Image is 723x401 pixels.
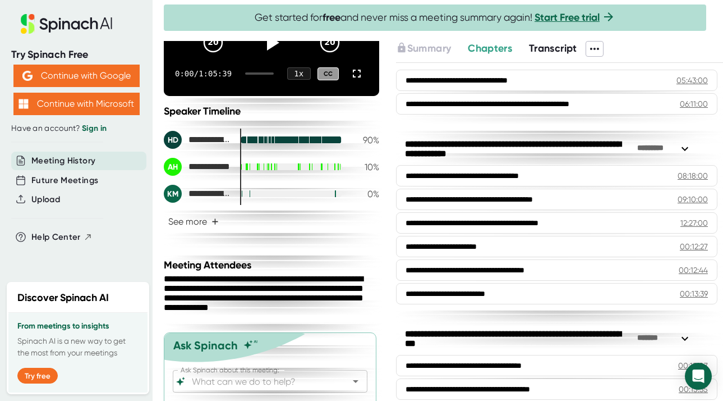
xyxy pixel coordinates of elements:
span: + [211,217,219,226]
div: 08:18:00 [678,170,708,181]
div: Hodgman, Danielle [164,131,231,149]
div: 00:12:44 [679,265,708,276]
button: Transcript [529,41,577,56]
div: CC [317,67,339,80]
span: Chapters [468,42,512,54]
button: Chapters [468,41,512,56]
div: Meeting Attendees [164,259,382,271]
div: 0 % [351,189,379,199]
div: Try Spinach Free [11,48,141,61]
img: Aehbyd4JwY73AAAAAElFTkSuQmCC [22,71,33,81]
div: Speaker Timeline [164,105,379,117]
button: Summary [396,41,451,56]
b: free [323,11,340,24]
div: Abbey Howard [164,158,231,176]
div: 90 % [351,135,379,145]
button: Future Meetings [31,174,98,187]
div: 06:11:00 [680,98,708,110]
div: 1 x [287,67,311,80]
div: 00:12:27 [680,241,708,252]
button: Continue with Microsoft [13,93,140,115]
a: Start Free trial [535,11,600,24]
div: Have an account? [11,124,141,134]
button: Open [348,373,363,389]
button: Meeting History [31,154,95,167]
div: 00:15:07 [678,360,708,371]
div: Ask Spinach [173,339,238,352]
div: 00:15:35 [679,384,708,395]
div: HD [164,131,182,149]
div: Upgrade to access [396,41,468,57]
button: Continue with Google [13,65,140,87]
div: 05:43:00 [676,75,708,86]
span: Get started for and never miss a meeting summary again! [255,11,615,24]
div: 00:13:39 [680,288,708,299]
div: 12:27:00 [680,217,708,229]
div: 09:10:00 [678,194,708,205]
a: Sign in [82,124,107,133]
div: 0:00 / 1:05:39 [175,69,232,78]
div: Open Intercom Messenger [685,363,712,390]
button: Help Center [31,231,93,244]
input: What can we do to help? [190,373,331,389]
span: Transcript [529,42,577,54]
span: Help Center [31,231,81,244]
div: 10 % [351,162,379,172]
div: AH [164,158,182,176]
button: Try free [17,368,58,384]
button: See more+ [164,212,223,231]
p: Spinach AI is a new way to get the most from your meetings [17,335,139,359]
h3: From meetings to insights [17,322,139,331]
button: Upload [31,193,60,206]
h2: Discover Spinach AI [17,290,109,306]
div: KM [164,185,182,203]
span: Summary [407,42,451,54]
